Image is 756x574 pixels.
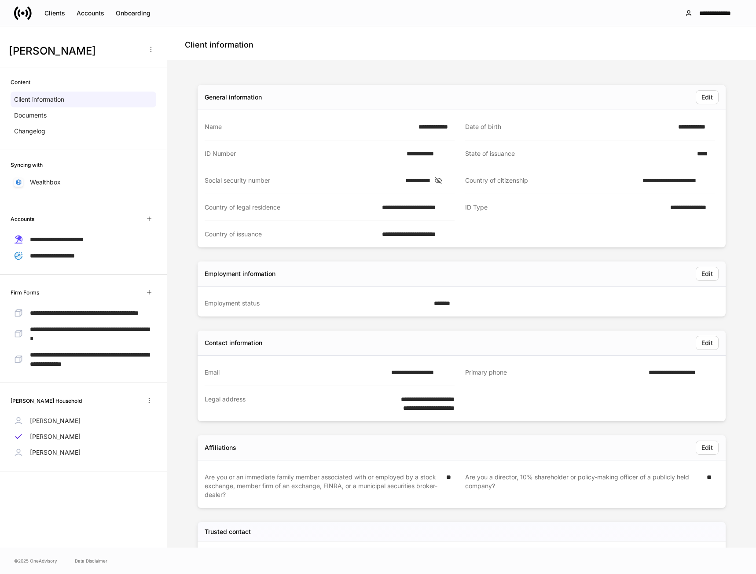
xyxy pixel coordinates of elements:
[11,123,156,139] a: Changelog
[205,368,386,377] div: Email
[11,413,156,429] a: [PERSON_NAME]
[696,336,719,350] button: Edit
[71,6,110,20] button: Accounts
[205,339,262,347] div: Contact information
[205,122,413,131] div: Name
[205,443,236,452] div: Affiliations
[11,397,82,405] h6: [PERSON_NAME] Household
[11,174,156,190] a: Wealthbox
[205,299,429,308] div: Employment status
[701,93,713,102] div: Edit
[205,395,371,412] div: Legal address
[30,448,81,457] p: [PERSON_NAME]
[30,416,81,425] p: [PERSON_NAME]
[205,149,401,158] div: ID Number
[11,92,156,107] a: Client information
[30,178,61,187] p: Wealthbox
[701,269,713,278] div: Edit
[465,122,673,131] div: Date of birth
[696,90,719,104] button: Edit
[11,429,156,445] a: [PERSON_NAME]
[465,473,701,499] div: Are you a director, 10% shareholder or policy-making officer of a publicly held company?
[14,95,64,104] p: Client information
[11,288,39,297] h6: Firm Forms
[11,107,156,123] a: Documents
[465,149,692,158] div: State of issuance
[110,6,156,20] button: Onboarding
[14,111,47,120] p: Documents
[11,161,43,169] h6: Syncing with
[30,432,81,441] p: [PERSON_NAME]
[205,230,377,239] div: Country of issuance
[14,557,57,564] span: © 2025 OneAdvisory
[11,445,156,460] a: [PERSON_NAME]
[205,93,262,102] div: General information
[696,441,719,455] button: Edit
[465,368,643,377] div: Primary phone
[75,557,107,564] a: Data Disclaimer
[205,473,441,499] div: Are you or an immediate family member associated with or employed by a stock exchange, member fir...
[701,339,713,347] div: Edit
[701,443,713,452] div: Edit
[185,40,253,50] h4: Client information
[11,215,34,223] h6: Accounts
[696,267,719,281] button: Edit
[465,203,665,212] div: ID Type
[44,9,65,18] div: Clients
[205,203,377,212] div: Country of legal residence
[205,527,251,536] h5: Trusted contact
[77,9,104,18] div: Accounts
[9,44,140,58] h3: [PERSON_NAME]
[205,176,400,185] div: Social security number
[116,9,150,18] div: Onboarding
[11,78,30,86] h6: Content
[39,6,71,20] button: Clients
[14,127,45,136] p: Changelog
[465,176,637,185] div: Country of citizenship
[205,269,275,278] div: Employment information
